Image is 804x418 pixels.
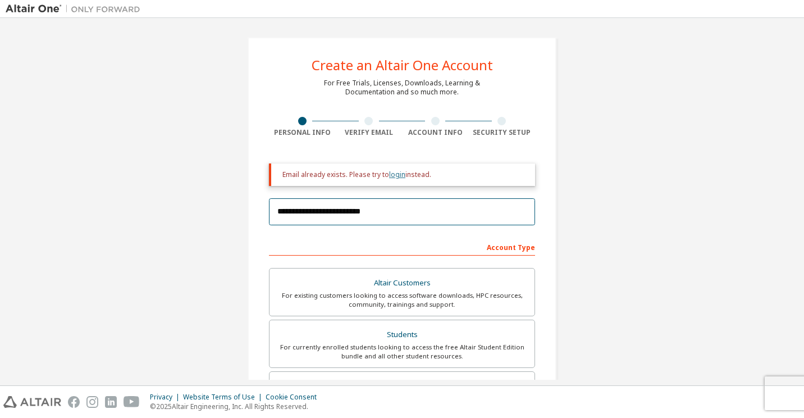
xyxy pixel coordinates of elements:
p: © 2025 Altair Engineering, Inc. All Rights Reserved. [150,402,323,411]
div: Students [276,327,528,343]
div: Email already exists. Please try to instead. [282,170,526,179]
div: Cookie Consent [266,393,323,402]
div: Website Terms of Use [183,393,266,402]
div: Verify Email [336,128,403,137]
img: youtube.svg [124,396,140,408]
img: Altair One [6,3,146,15]
div: Faculty [276,379,528,394]
div: Altair Customers [276,275,528,291]
img: instagram.svg [86,396,98,408]
div: Account Type [269,238,535,256]
img: altair_logo.svg [3,396,61,408]
img: facebook.svg [68,396,80,408]
div: For existing customers looking to access software downloads, HPC resources, community, trainings ... [276,291,528,309]
div: Security Setup [469,128,536,137]
div: Create an Altair One Account [312,58,493,72]
div: For currently enrolled students looking to access the free Altair Student Edition bundle and all ... [276,343,528,361]
div: For Free Trials, Licenses, Downloads, Learning & Documentation and so much more. [324,79,480,97]
a: login [389,170,405,179]
div: Personal Info [269,128,336,137]
img: linkedin.svg [105,396,117,408]
div: Account Info [402,128,469,137]
div: Privacy [150,393,183,402]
